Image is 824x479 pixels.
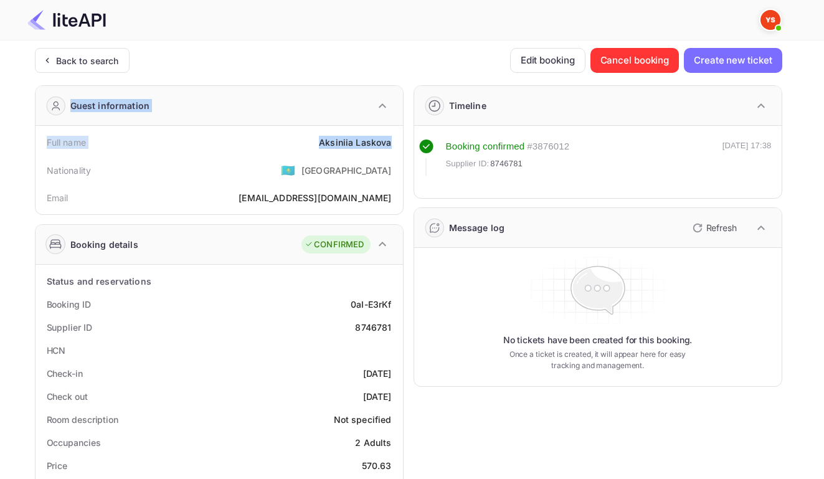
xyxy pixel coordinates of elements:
div: Occupancies [47,436,101,449]
div: Message log [449,221,505,234]
p: Once a ticket is created, it will appear here for easy tracking and management. [500,349,696,371]
div: Room description [47,413,118,426]
div: [EMAIL_ADDRESS][DOMAIN_NAME] [239,191,391,204]
span: United States [281,159,295,181]
div: Full name [47,136,86,149]
div: # 3876012 [527,140,569,154]
div: 0aI-E3rKf [351,298,391,311]
p: No tickets have been created for this booking. [503,334,693,346]
div: Check-in [47,367,83,380]
div: 8746781 [355,321,391,334]
div: Email [47,191,69,204]
p: Refresh [706,221,737,234]
div: HCN [47,344,66,357]
div: [GEOGRAPHIC_DATA] [301,164,392,177]
div: Booking ID [47,298,91,311]
div: [DATE] [363,367,392,380]
div: Nationality [47,164,92,177]
div: 570.63 [362,459,392,472]
button: Edit booking [510,48,585,73]
div: Booking details [70,238,138,251]
div: Booking confirmed [446,140,525,154]
div: Not specified [334,413,392,426]
span: 8746781 [490,158,523,170]
div: Aksiniia Laskova [319,136,391,149]
div: Back to search [56,54,119,67]
img: Yandex Support [760,10,780,30]
span: Supplier ID: [446,158,490,170]
div: Supplier ID [47,321,92,334]
div: Guest information [70,99,150,112]
div: 2 Adults [355,436,391,449]
button: Cancel booking [590,48,680,73]
div: CONFIRMED [305,239,364,251]
div: Timeline [449,99,486,112]
div: [DATE] [363,390,392,403]
button: Create new ticket [684,48,782,73]
div: Price [47,459,68,472]
div: [DATE] 17:38 [722,140,772,176]
div: Check out [47,390,88,403]
div: Status and reservations [47,275,151,288]
img: LiteAPI Logo [27,10,106,30]
button: Refresh [685,218,742,238]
